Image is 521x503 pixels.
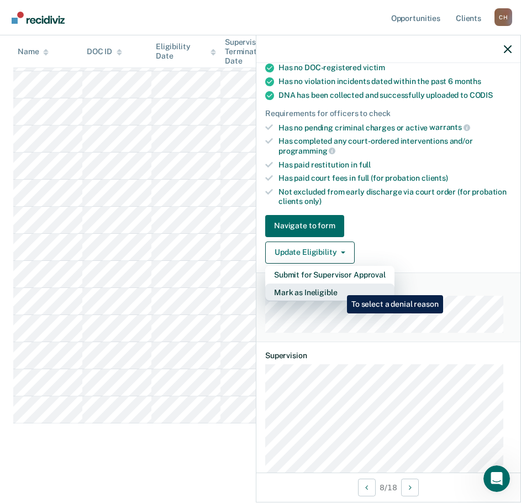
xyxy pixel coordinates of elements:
span: months [455,77,481,86]
span: full [359,160,371,169]
div: Has no pending criminal charges or active [278,123,512,133]
div: Not excluded from early discharge via court order (for probation clients [278,187,512,206]
span: clients) [422,174,448,182]
a: Navigate to form link [265,215,512,237]
div: Requirements for officers to check [265,109,512,118]
button: Navigate to form [265,215,344,237]
div: Has no DOC-registered [278,63,512,72]
div: DNA has been collected and successfully uploaded to [278,91,512,100]
div: Supervision Termination Date [225,38,285,65]
span: CODIS [470,91,493,99]
img: Recidiviz [12,12,65,24]
span: victim [363,63,385,72]
span: only) [304,197,322,206]
span: warrants [429,123,470,132]
div: Has completed any court-ordered interventions and/or [278,137,512,155]
div: Name [18,47,49,56]
button: Profile dropdown button [494,8,512,26]
button: Next Opportunity [401,479,419,496]
div: Has paid restitution in [278,160,512,170]
div: DOC ID [87,47,122,56]
div: Eligibility Date [156,42,216,61]
button: Submit for Supervisor Approval [265,266,394,284]
div: Has paid court fees in full (for probation [278,174,512,183]
div: C H [494,8,512,26]
span: programming [278,146,335,155]
button: Mark as Ineligible [265,284,394,301]
button: Update Eligibility [265,242,355,264]
div: 8 / 18 [256,473,520,502]
iframe: Intercom live chat [483,465,510,492]
button: Previous Opportunity [358,479,376,496]
div: Has no violation incidents dated within the past 6 [278,77,512,86]
dt: Supervision [265,351,512,360]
